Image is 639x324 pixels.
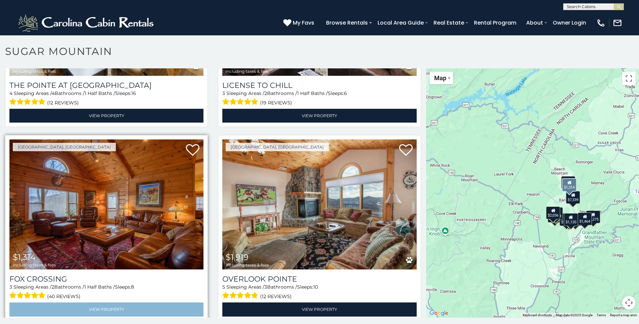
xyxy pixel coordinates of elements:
[13,252,36,262] span: $1,314
[9,139,203,269] a: Fox Crossing $1,314 including taxes & fees
[9,90,203,107] div: Sleeping Areas / Bathrooms / Sleeps:
[9,81,203,90] a: The Pointe at [GEOGRAPHIC_DATA]
[283,19,316,27] a: My Favs
[260,98,292,107] span: (19 reviews)
[523,313,552,318] button: Keyboard shortcuts
[222,90,416,107] div: Sleeping Areas / Bathrooms / Sleeps:
[561,176,575,189] div: $1,919
[556,313,593,317] span: Map data ©2025 Google
[428,309,450,318] img: Google
[84,284,115,290] span: 1 Half Baths /
[610,313,637,317] a: Report a map error
[222,284,416,301] div: Sleeping Areas / Bathrooms / Sleeps:
[9,284,203,301] div: Sleeping Areas / Bathrooms / Sleeps:
[429,72,453,84] button: Change map style
[131,90,136,96] span: 16
[323,17,371,29] a: Browse Rentals
[549,17,589,29] a: Owner Login
[434,74,446,82] span: Map
[47,292,81,301] span: (40 reviews)
[566,191,580,204] div: $7,339
[622,296,636,310] button: Map camera controls
[586,210,600,223] div: $1,275
[293,19,314,27] span: My Favs
[13,263,56,267] span: including taxes & fees
[578,213,592,225] div: $1,464
[9,90,12,96] span: 4
[47,98,79,107] span: (12 reviews)
[297,90,328,96] span: 1 Half Baths /
[471,17,520,29] a: Rental Program
[264,90,267,96] span: 2
[374,17,427,29] a: Local Area Guide
[562,178,577,192] div: $1,314
[222,302,416,316] a: View Property
[564,213,578,226] div: $1,120
[596,18,606,28] img: phone-regular-white.png
[523,17,546,29] a: About
[222,139,416,269] img: Overlook Pointe
[222,139,416,269] a: Overlook Pointe $1,919 including taxes & fees
[264,284,267,290] span: 3
[13,69,56,73] span: including taxes & fees
[222,284,225,290] span: 5
[430,17,468,29] a: Real Estate
[222,90,225,96] span: 3
[9,284,12,290] span: 3
[52,284,54,290] span: 2
[313,284,318,290] span: 10
[9,274,203,284] a: Fox Crossing
[222,109,416,123] a: View Property
[85,90,115,96] span: 1 Half Baths /
[9,302,203,316] a: View Property
[9,81,203,90] h3: The Pointe at North View
[9,109,203,123] a: View Property
[226,252,249,262] span: $1,919
[344,90,347,96] span: 6
[131,284,134,290] span: 8
[13,143,116,151] a: [GEOGRAPHIC_DATA], [GEOGRAPHIC_DATA]
[52,90,55,96] span: 4
[399,143,413,158] a: Add to favorites
[9,139,203,269] img: Fox Crossing
[428,309,450,318] a: Open this area in Google Maps (opens a new window)
[260,292,292,301] span: (12 reviews)
[222,81,416,90] a: License to Chill
[226,69,269,73] span: including taxes & fees
[222,274,416,284] a: Overlook Pointe
[546,206,560,219] div: $2,036
[226,143,329,151] a: [GEOGRAPHIC_DATA], [GEOGRAPHIC_DATA]
[17,13,157,33] img: White-1-2.png
[186,143,199,158] a: Add to favorites
[622,72,636,85] button: Toggle fullscreen view
[613,18,622,28] img: mail-regular-white.png
[226,263,269,267] span: including taxes & fees
[597,313,606,317] a: Terms (opens in new tab)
